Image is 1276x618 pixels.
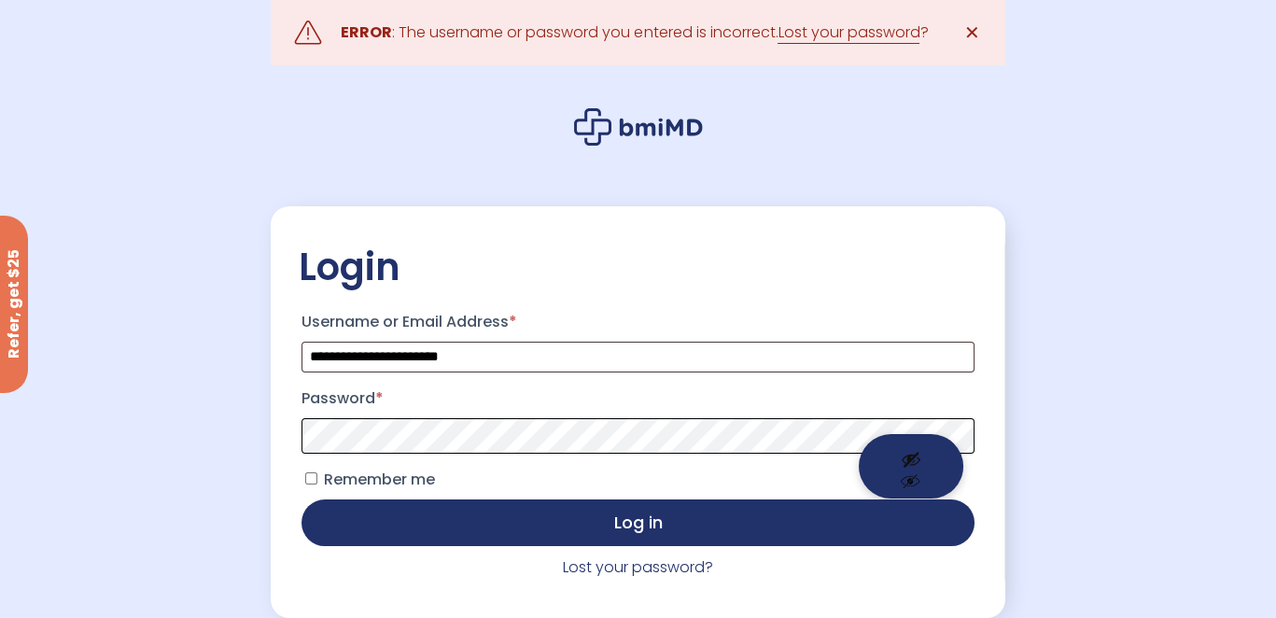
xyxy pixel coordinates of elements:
[341,20,928,46] div: : The username or password you entered is incorrect. ?
[299,244,976,290] h2: Login
[341,21,392,43] strong: ERROR
[954,14,991,51] a: ✕
[778,21,919,44] a: Lost your password
[301,499,974,546] button: Log in
[301,384,974,414] label: Password
[324,469,435,490] span: Remember me
[301,307,974,337] label: Username or Email Address
[563,556,713,578] a: Lost your password?
[305,472,317,485] input: Remember me
[964,20,980,46] span: ✕
[859,434,963,499] button: Show password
